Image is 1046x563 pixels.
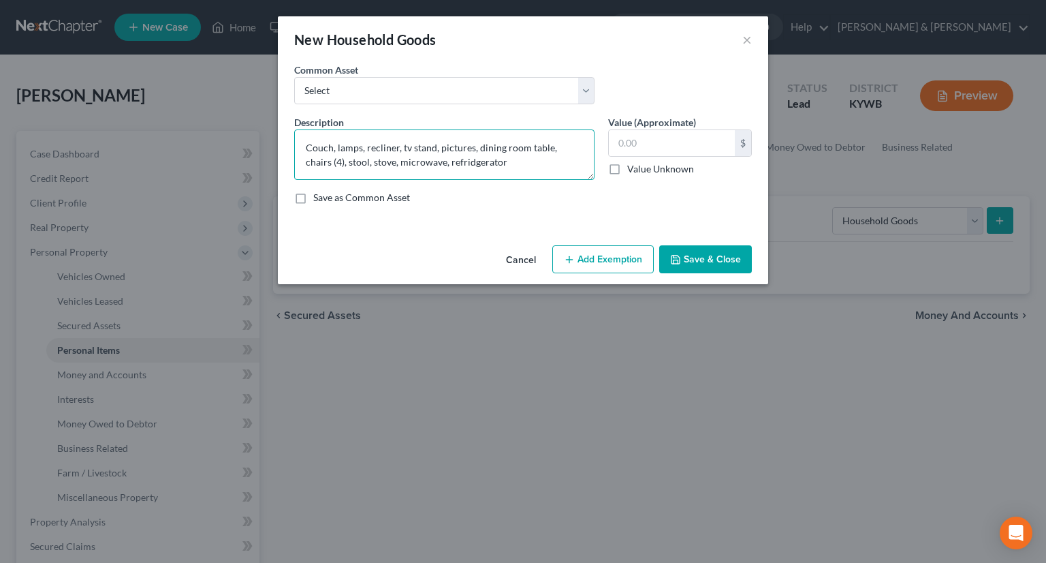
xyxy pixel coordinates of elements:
[608,115,696,130] label: Value (Approximate)
[313,191,410,204] label: Save as Common Asset
[735,130,751,156] div: $
[294,117,344,128] span: Description
[627,162,694,176] label: Value Unknown
[1000,517,1032,549] div: Open Intercom Messenger
[659,245,752,274] button: Save & Close
[742,31,752,48] button: ×
[294,63,358,77] label: Common Asset
[294,30,437,49] div: New Household Goods
[609,130,735,156] input: 0.00
[495,247,547,274] button: Cancel
[552,245,654,274] button: Add Exemption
